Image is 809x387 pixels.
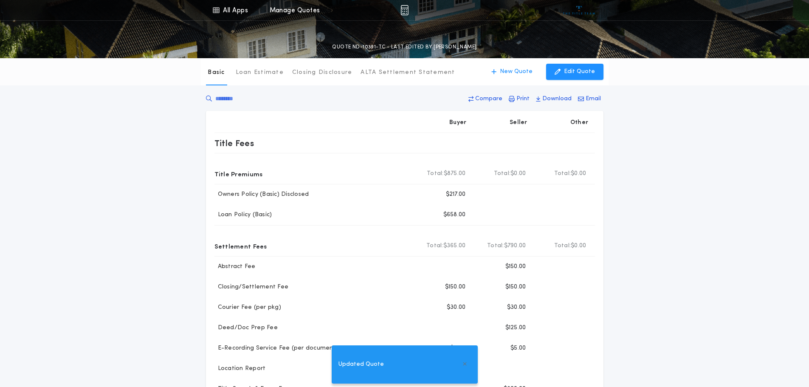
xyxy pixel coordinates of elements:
p: Edit Quote [564,68,595,76]
p: Basic [208,68,225,77]
b: Total: [487,242,504,250]
p: Print [516,95,530,103]
p: $30.00 [447,303,466,312]
span: $790.00 [504,242,526,250]
b: Total: [494,169,511,178]
span: $875.00 [444,169,466,178]
span: Updated Quote [338,360,384,369]
span: $365.00 [443,242,466,250]
button: Print [506,91,532,107]
button: Compare [466,91,505,107]
button: Email [575,91,603,107]
p: Deed/Doc Prep Fee [214,324,278,332]
b: Total: [426,242,443,250]
p: Loan Estimate [236,68,284,77]
p: Title Premiums [214,167,263,181]
b: Total: [554,169,571,178]
p: Closing/Settlement Fee [214,283,289,291]
p: Email [586,95,601,103]
p: Loan Policy (Basic) [214,211,272,219]
p: Courier Fee (per pkg) [214,303,281,312]
p: Title Fees [214,136,254,150]
p: Closing Disclosure [292,68,352,77]
img: img [400,5,409,15]
b: Total: [427,169,444,178]
p: $30.00 [507,303,526,312]
p: Abstract Fee [214,263,256,271]
p: $658.00 [443,211,466,219]
button: New Quote [483,64,541,80]
p: $150.00 [505,263,526,271]
button: Download [533,91,574,107]
p: Compare [475,95,502,103]
p: $217.00 [446,190,466,199]
p: ALTA Settlement Statement [361,68,455,77]
p: $150.00 [445,283,466,291]
p: QUOTE ND-10391-TC - LAST EDITED BY [PERSON_NAME] [332,43,476,51]
span: $0.00 [571,169,586,178]
p: Buyer [449,119,466,127]
p: $125.00 [505,324,526,332]
b: Total: [554,242,571,250]
p: Other [570,119,588,127]
p: $150.00 [505,283,526,291]
span: $0.00 [571,242,586,250]
span: $0.00 [510,169,526,178]
p: Download [542,95,572,103]
p: New Quote [500,68,533,76]
p: Owners Policy (Basic) Disclosed [214,190,309,199]
button: Edit Quote [546,64,603,80]
p: Settlement Fees [214,239,267,253]
img: vs-icon [563,6,595,14]
p: Seller [510,119,527,127]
